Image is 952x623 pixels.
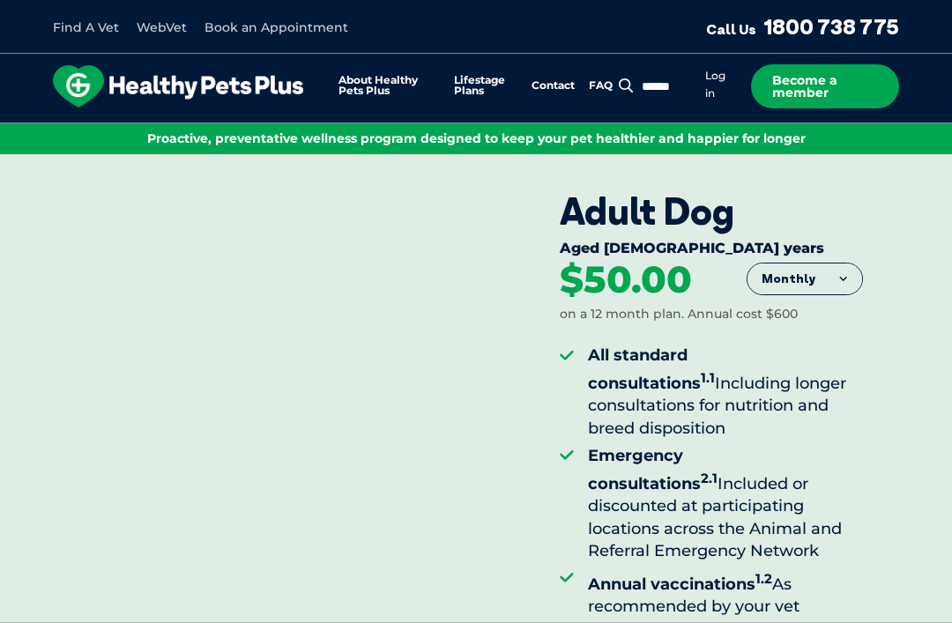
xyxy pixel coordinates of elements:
a: Contact [532,80,575,92]
li: Included or discounted at participating locations across the Animal and Referral Emergency Network [588,445,863,562]
li: Including longer consultations for nutrition and breed disposition [588,345,863,440]
a: Book an Appointment [205,19,348,35]
div: Adult Dog [560,189,863,234]
sup: 1.1 [701,369,715,386]
button: Search [615,77,637,94]
a: FAQ [589,80,613,92]
span: Call Us [706,20,756,38]
div: Aged [DEMOGRAPHIC_DATA] years [560,240,863,261]
span: Proactive, preventative wellness program designed to keep your pet healthier and happier for longer [147,130,806,146]
a: Become a member [751,64,899,108]
div: on a 12 month plan. Annual cost $600 [560,306,798,323]
strong: Annual vaccinations [588,575,772,594]
a: Lifestage Plans [454,75,517,97]
img: hpp-logo [53,65,303,108]
sup: 2.1 [701,470,718,486]
a: Call Us1800 738 775 [706,13,899,40]
a: About Healthy Pets Plus [338,75,440,97]
sup: 1.2 [755,570,772,587]
li: As recommended by your vet [588,567,863,618]
strong: All standard consultations [588,345,715,393]
a: Log in [705,69,725,100]
button: Monthly [747,263,862,295]
a: Find A Vet [53,19,119,35]
a: WebVet [137,19,187,35]
strong: Emergency consultations [588,446,718,493]
div: $50.00 [560,261,692,300]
